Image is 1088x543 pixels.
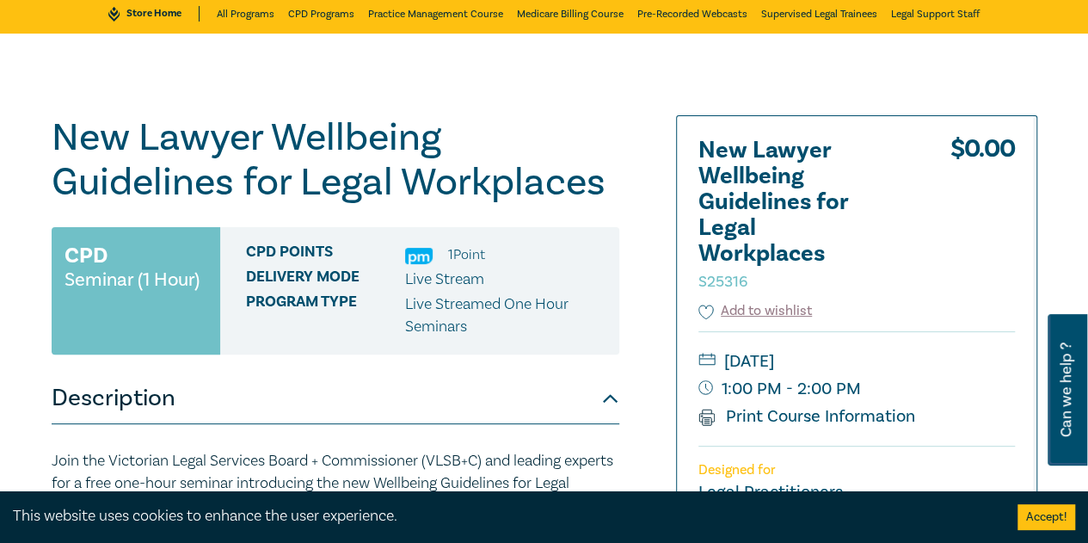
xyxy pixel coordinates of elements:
[698,301,813,321] button: Add to wishlist
[65,240,108,271] h3: CPD
[246,293,405,338] span: Program type
[698,138,888,293] h2: New Lawyer Wellbeing Guidelines for Legal Workplaces
[698,481,843,503] small: Legal Practitioners
[950,138,1015,301] div: $ 0.00
[246,268,405,291] span: Delivery Mode
[1017,504,1075,530] button: Accept cookies
[698,272,747,292] small: S25316
[246,244,405,266] span: CPD Points
[698,405,916,428] a: Print Course Information
[698,375,1015,403] small: 1:00 PM - 2:00 PM
[698,348,1015,375] small: [DATE]
[13,505,992,528] div: This website uses cookies to enhance the user experience.
[698,462,1015,478] p: Designed for
[1058,324,1074,455] span: Can we help ?
[52,373,619,424] button: Description
[405,269,484,289] span: Live Stream
[448,244,485,266] li: 1 Point
[52,450,619,540] p: Join the Victorian Legal Services Board + Commissioner (VLSB+C) and leading experts for a free on...
[405,293,606,338] p: Live Streamed One Hour Seminars
[108,6,199,22] a: Store Home
[405,248,433,264] img: Practice Management & Business Skills
[65,271,200,288] small: Seminar (1 Hour)
[52,115,619,205] h1: New Lawyer Wellbeing Guidelines for Legal Workplaces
